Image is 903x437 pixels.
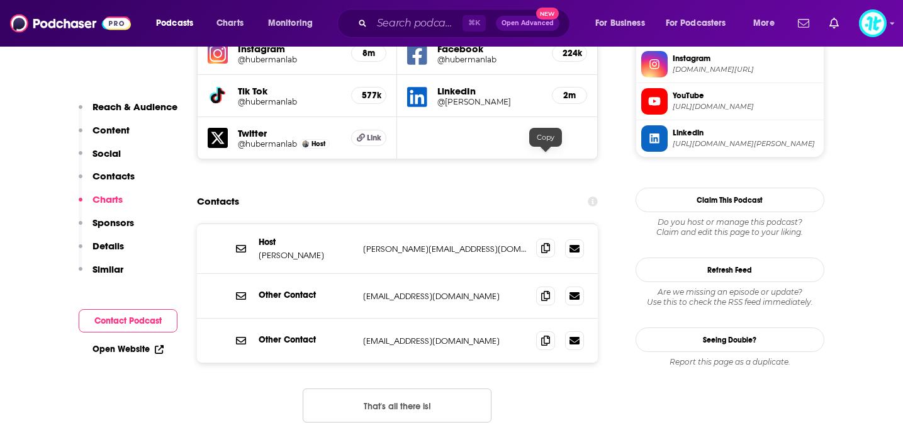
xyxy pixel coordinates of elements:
p: Content [93,124,130,136]
h5: Facebook [437,43,542,55]
a: Seeing Double? [636,327,824,352]
a: @hubermanlab [238,97,342,106]
button: Refresh Feed [636,258,824,282]
a: @hubermanlab [437,55,542,64]
button: Claim This Podcast [636,188,824,212]
button: open menu [147,13,210,33]
a: Instagram[DOMAIN_NAME][URL] [641,51,819,77]
button: open menu [744,13,790,33]
p: Other Contact [259,334,353,345]
h5: Instagram [238,43,342,55]
button: open menu [586,13,661,33]
button: Social [79,147,121,171]
span: More [753,14,775,32]
span: Host [311,140,325,148]
h5: 8m [362,48,376,59]
button: Open AdvancedNew [496,16,559,31]
span: Charts [216,14,244,32]
a: Charts [208,13,251,33]
a: Linkedin[URL][DOMAIN_NAME][PERSON_NAME] [641,125,819,152]
p: [PERSON_NAME][EMAIL_ADDRESS][DOMAIN_NAME] [363,244,527,254]
span: instagram.com/hubermanlab [673,65,819,74]
p: Reach & Audience [93,101,177,113]
p: Social [93,147,121,159]
span: Podcasts [156,14,193,32]
a: @hubermanlab [238,55,342,64]
span: https://www.youtube.com/@hubermanlab [673,102,819,111]
button: open menu [259,13,329,33]
img: User Profile [859,9,887,37]
span: Linkedin [673,127,819,139]
a: @[PERSON_NAME] [437,97,542,106]
p: Host [259,237,353,247]
p: Similar [93,263,123,275]
div: Copy [529,128,562,147]
span: New [536,8,559,20]
p: Charts [93,193,123,205]
h5: Twitter [238,127,342,139]
span: Logged in as ImpactTheory [859,9,887,37]
p: [EMAIL_ADDRESS][DOMAIN_NAME] [363,336,527,346]
button: Content [79,124,130,147]
span: YouTube [673,90,819,101]
p: Contacts [93,170,135,182]
img: Dr. Andrew Huberman [302,140,309,147]
span: Open Advanced [502,20,554,26]
h2: Contacts [197,190,239,213]
button: Sponsors [79,217,134,240]
h5: LinkedIn [437,85,542,97]
p: [PERSON_NAME] [259,250,353,261]
a: Show notifications dropdown [793,13,814,34]
span: For Business [595,14,645,32]
p: Other Contact [259,290,353,300]
h5: 2m [563,90,576,101]
a: Link [351,130,386,146]
span: Monitoring [268,14,313,32]
button: Details [79,240,124,263]
img: Podchaser - Follow, Share and Rate Podcasts [10,11,131,35]
h5: Tik Tok [238,85,342,97]
h5: 577k [362,90,376,101]
span: Instagram [673,53,819,64]
a: @hubermanlab [238,139,297,149]
div: Report this page as a duplicate. [636,357,824,367]
p: Details [93,240,124,252]
span: Do you host or manage this podcast? [636,217,824,227]
button: Contacts [79,170,135,193]
button: Reach & Audience [79,101,177,124]
a: Show notifications dropdown [824,13,844,34]
img: iconImage [208,43,228,64]
span: https://www.linkedin.com/in/andrew-huberman [673,139,819,149]
h5: 224k [563,48,576,59]
div: Are we missing an episode or update? Use this to check the RSS feed immediately. [636,287,824,307]
div: Claim and edit this page to your liking. [636,217,824,237]
button: Contact Podcast [79,309,177,332]
button: Charts [79,193,123,217]
button: open menu [658,13,744,33]
span: For Podcasters [666,14,726,32]
button: Similar [79,263,123,287]
input: Search podcasts, credits, & more... [372,13,463,33]
span: Link [367,133,381,143]
div: Search podcasts, credits, & more... [349,9,582,38]
span: ⌘ K [463,15,486,31]
button: Show profile menu [859,9,887,37]
a: Open Website [93,344,164,355]
button: Nothing here. [303,389,491,423]
p: Sponsors [93,217,134,229]
p: [EMAIL_ADDRESS][DOMAIN_NAME] [363,291,527,302]
a: YouTube[URL][DOMAIN_NAME] [641,88,819,115]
